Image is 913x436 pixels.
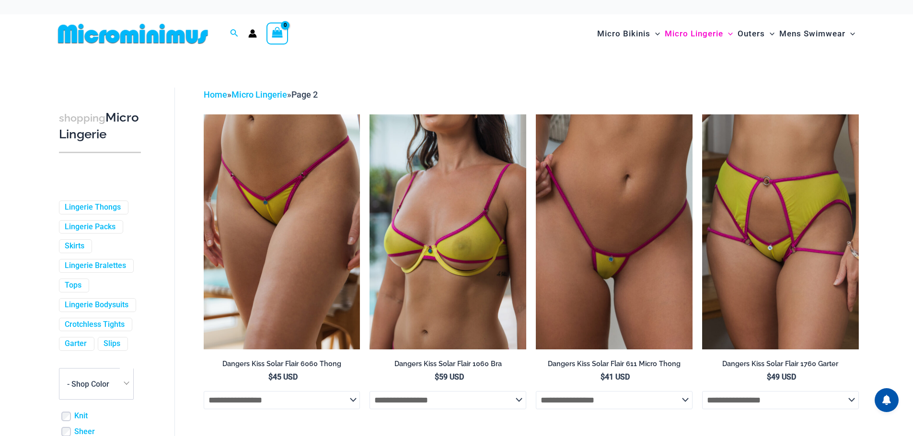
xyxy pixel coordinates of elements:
[777,19,857,48] a: Mens SwimwearMenu ToggleMenu Toggle
[702,114,859,349] img: Dangers Kiss Solar Flair 6060 Thong 1760 Garter 03
[65,280,81,291] a: Tops
[204,114,360,349] img: Dangers Kiss Solar Flair 6060 Thong 01
[601,372,605,381] span: $
[248,29,257,38] a: Account icon link
[204,114,360,349] a: Dangers Kiss Solar Flair 6060 Thong 01Dangers Kiss Solar Flair 6060 Thong 02Dangers Kiss Solar Fl...
[65,339,87,349] a: Garter
[597,22,650,46] span: Micro Bikinis
[370,359,526,369] h2: Dangers Kiss Solar Flair 1060 Bra
[435,372,464,381] bdi: 59 USD
[231,89,287,100] a: Micro Lingerie
[65,241,84,251] a: Skirts
[74,411,88,421] a: Knit
[65,320,125,330] a: Crotchless Tights
[65,222,116,232] a: Lingerie Packs
[779,22,845,46] span: Mens Swimwear
[59,369,133,399] span: - Shop Color
[536,359,693,372] a: Dangers Kiss Solar Flair 611 Micro Thong
[204,359,360,372] a: Dangers Kiss Solar Flair 6060 Thong
[268,372,298,381] bdi: 45 USD
[59,110,141,143] h3: Micro Lingerie
[593,18,859,50] nav: Site Navigation
[723,22,733,46] span: Menu Toggle
[765,22,774,46] span: Menu Toggle
[204,89,227,100] a: Home
[65,261,126,271] a: Lingerie Bralettes
[230,28,239,40] a: Search icon link
[266,22,289,45] a: View Shopping Cart, empty
[702,359,859,369] h2: Dangers Kiss Solar Flair 1760 Garter
[536,359,693,369] h2: Dangers Kiss Solar Flair 611 Micro Thong
[601,372,630,381] bdi: 41 USD
[536,114,693,349] a: Dangers Kiss Solar Flair 611 Micro 01Dangers Kiss Solar Flair 611 Micro 02Dangers Kiss Solar Flai...
[204,89,318,100] span: » »
[370,359,526,372] a: Dangers Kiss Solar Flair 1060 Bra
[735,19,777,48] a: OutersMenu ToggleMenu Toggle
[59,112,105,124] span: shopping
[67,380,109,389] span: - Shop Color
[370,114,526,349] img: Dangers Kiss Solar Flair 1060 Bra 01
[595,19,662,48] a: Micro BikinisMenu ToggleMenu Toggle
[767,372,771,381] span: $
[104,339,120,349] a: Slips
[662,19,735,48] a: Micro LingerieMenu ToggleMenu Toggle
[738,22,765,46] span: Outers
[59,368,134,400] span: - Shop Color
[54,23,212,45] img: MM SHOP LOGO FLAT
[650,22,660,46] span: Menu Toggle
[845,22,855,46] span: Menu Toggle
[767,372,796,381] bdi: 49 USD
[204,359,360,369] h2: Dangers Kiss Solar Flair 6060 Thong
[65,202,121,212] a: Lingerie Thongs
[65,300,128,310] a: Lingerie Bodysuits
[665,22,723,46] span: Micro Lingerie
[435,372,439,381] span: $
[370,114,526,349] a: Dangers Kiss Solar Flair 1060 Bra 01Dangers Kiss Solar Flair 1060 Bra 02Dangers Kiss Solar Flair ...
[702,359,859,372] a: Dangers Kiss Solar Flair 1760 Garter
[536,114,693,349] img: Dangers Kiss Solar Flair 611 Micro 01
[291,89,318,100] span: Page 2
[268,372,273,381] span: $
[702,114,859,349] a: Dangers Kiss Solar Flair 6060 Thong 1760 Garter 03Dangers Kiss Solar Flair 6060 Thong 1760 Garter...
